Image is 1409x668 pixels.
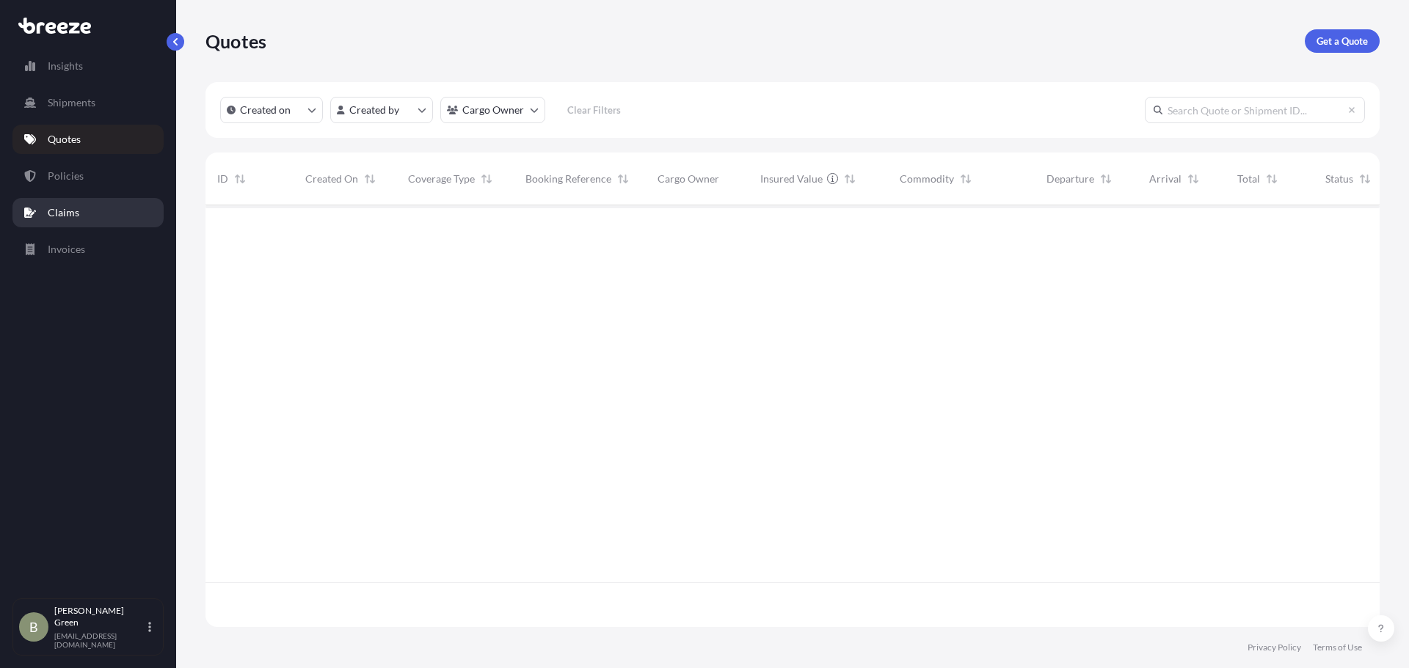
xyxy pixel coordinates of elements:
[12,235,164,264] a: Invoices
[567,103,621,117] p: Clear Filters
[305,172,358,186] span: Created On
[217,172,228,186] span: ID
[760,172,823,186] span: Insured Value
[1248,642,1301,653] a: Privacy Policy
[12,88,164,117] a: Shipments
[205,29,266,53] p: Quotes
[361,170,379,188] button: Sort
[1325,172,1353,186] span: Status
[220,97,323,123] button: createdOn Filter options
[553,98,635,122] button: Clear Filters
[841,170,859,188] button: Sort
[48,59,83,73] p: Insights
[12,125,164,154] a: Quotes
[48,95,95,110] p: Shipments
[330,97,433,123] button: createdBy Filter options
[1317,34,1368,48] p: Get a Quote
[440,97,545,123] button: cargoOwner Filter options
[525,172,611,186] span: Booking Reference
[48,132,81,147] p: Quotes
[12,51,164,81] a: Insights
[658,172,719,186] span: Cargo Owner
[1149,172,1182,186] span: Arrival
[54,631,145,649] p: [EMAIL_ADDRESS][DOMAIN_NAME]
[957,170,975,188] button: Sort
[48,169,84,183] p: Policies
[1184,170,1202,188] button: Sort
[12,198,164,227] a: Claims
[48,205,79,220] p: Claims
[48,242,85,257] p: Invoices
[1356,170,1374,188] button: Sort
[1145,97,1365,123] input: Search Quote or Shipment ID...
[614,170,632,188] button: Sort
[1237,172,1260,186] span: Total
[900,172,954,186] span: Commodity
[1313,642,1362,653] a: Terms of Use
[240,103,291,117] p: Created on
[54,605,145,628] p: [PERSON_NAME] Green
[478,170,495,188] button: Sort
[29,620,38,634] span: B
[1263,170,1281,188] button: Sort
[408,172,475,186] span: Coverage Type
[12,161,164,191] a: Policies
[349,103,399,117] p: Created by
[462,103,524,117] p: Cargo Owner
[1305,29,1380,53] a: Get a Quote
[1046,172,1094,186] span: Departure
[1097,170,1115,188] button: Sort
[231,170,249,188] button: Sort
